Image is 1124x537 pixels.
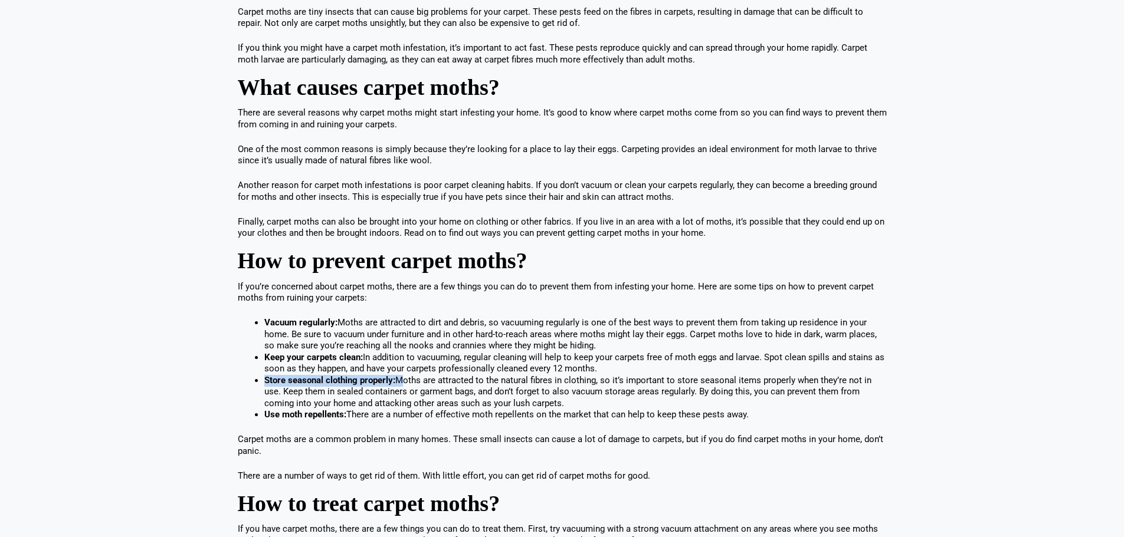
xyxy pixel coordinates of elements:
p: Another reason for carpet moth infestations is poor carpet cleaning habits. If you don’t vacuum o... [238,180,887,203]
p: One of the most common reasons is simply because they’re looking for a place to lay their eggs. C... [238,144,887,167]
li: There are a number of effective moth repellents on the market that can help to keep these pests a... [264,409,887,421]
p: Finally, carpet moths can also be brought into your home on clothing or other fabrics. If you liv... [238,216,887,239]
p: There are several reasons why carpet moths might start infesting your home. It’s good to know whe... [238,107,887,130]
p: If you’re concerned about carpet moths, there are a few things you can do to prevent them from in... [238,281,887,304]
strong: Keep your carpets clean: [264,352,363,363]
strong: Vacuum regularly: [264,317,337,328]
h2: How to treat carpet moths? [238,495,887,512]
strong: Store seasonal clothing properly: [264,375,395,386]
li: Moths are attracted to dirt and debris, so vacuuming regularly is one of the best ways to prevent... [264,317,887,352]
strong: Use moth repellents: [264,409,346,420]
p: Carpet moths are tiny insects that can cause big problems for your carpet. These pests feed on th... [238,6,887,29]
p: Carpet moths are a common problem in many homes. These small insects can cause a lot of damage to... [238,434,887,457]
h2: What causes carpet moths? [238,79,887,96]
li: In addition to vacuuming, regular cleaning will help to keep your carpets free of moth eggs and l... [264,352,887,375]
p: If you think you might have a carpet moth infestation, it’s important to act fast. These pests re... [238,42,887,65]
p: There are a number of ways to get rid of them. With little effort, you can get rid of carpet moth... [238,470,887,482]
h2: How to prevent carpet moths? [238,252,887,269]
li: Moths are attracted to the natural fibres in clothing, so it’s important to store seasonal items ... [264,375,887,410]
